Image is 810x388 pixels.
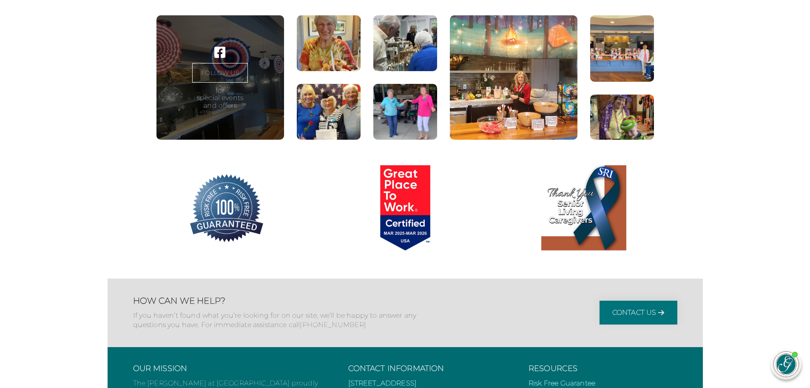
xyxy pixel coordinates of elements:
[529,364,677,374] h3: Resources
[300,321,366,329] a: [PHONE_NUMBER]
[600,301,677,325] a: Contact Us
[774,352,799,377] img: avatar
[133,364,331,374] h3: Our Mission
[316,165,495,253] a: Great Place to Work
[529,379,595,387] a: Risk Free Guarantee
[133,296,422,306] h2: How Can We Help?
[184,165,269,250] img: 100% Risk Free Guarantee
[642,159,801,340] iframe: iframe
[348,364,512,374] h3: Contact Information
[197,87,243,109] p: for special events and offers
[541,165,626,250] img: Thank You Senior Living Caregivers
[133,311,422,330] p: If you haven’t found what you’re looking for on our site, we’ll be happy to answer any questions ...
[495,165,673,253] a: Thank You Senior Living Caregivers
[192,63,247,83] a: FOLLOW US
[137,165,316,253] a: 100% Risk Free Guarantee
[214,46,225,59] a: Visit our ' . $platform_name . ' page
[363,165,448,250] img: Great Place to Work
